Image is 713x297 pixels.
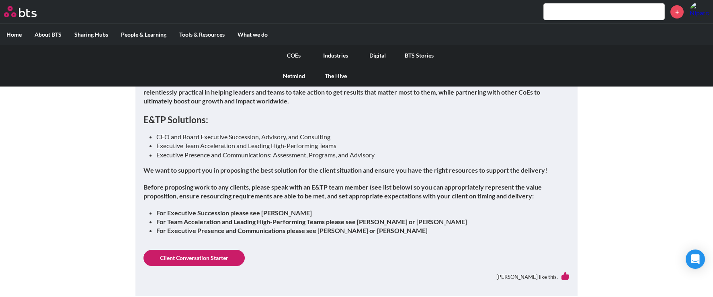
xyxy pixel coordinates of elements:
img: Nipatra Tangpojthavepol [690,2,709,21]
div: Open Intercom Messenger [686,250,705,269]
a: + [670,5,684,19]
strong: For Executive Succession please see [PERSON_NAME] [156,209,312,217]
label: What we do [231,24,274,45]
strong: For Executive Presence and Communications please see [PERSON_NAME] or [PERSON_NAME] [156,227,428,234]
label: Sharing Hubs [68,24,115,45]
label: About BTS [28,24,68,45]
a: Client Conversation Starter [143,250,245,266]
strong: For Team Acceleration and Leading High-Performing Teams please see [PERSON_NAME] or [PERSON_NAME] [156,218,467,225]
a: Profile [690,2,709,21]
li: Executive Presence and Communications: Assessment, Programs, and Advisory [156,151,563,159]
a: Go home [4,6,51,17]
h3: E&TP Solutions: [143,113,570,126]
strong: Before proposing work to any clients, please speak with an E&TP team member (see list below) so y... [143,183,542,200]
label: Tools & Resources [173,24,231,45]
strong: We provide strategic insights for executives and their teams with outstanding research-based appr... [143,79,552,105]
div: [PERSON_NAME] like this. [143,266,570,288]
label: People & Learning [115,24,173,45]
img: BTS Logo [4,6,37,17]
strong: We want to support you in proposing the best solution for the client situation and ensure you hav... [143,166,547,174]
li: CEO and Board Executive Succession, Advisory, and Consulting [156,132,563,141]
li: Executive Team Acceleration and Leading High-Performing Teams [156,141,563,150]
